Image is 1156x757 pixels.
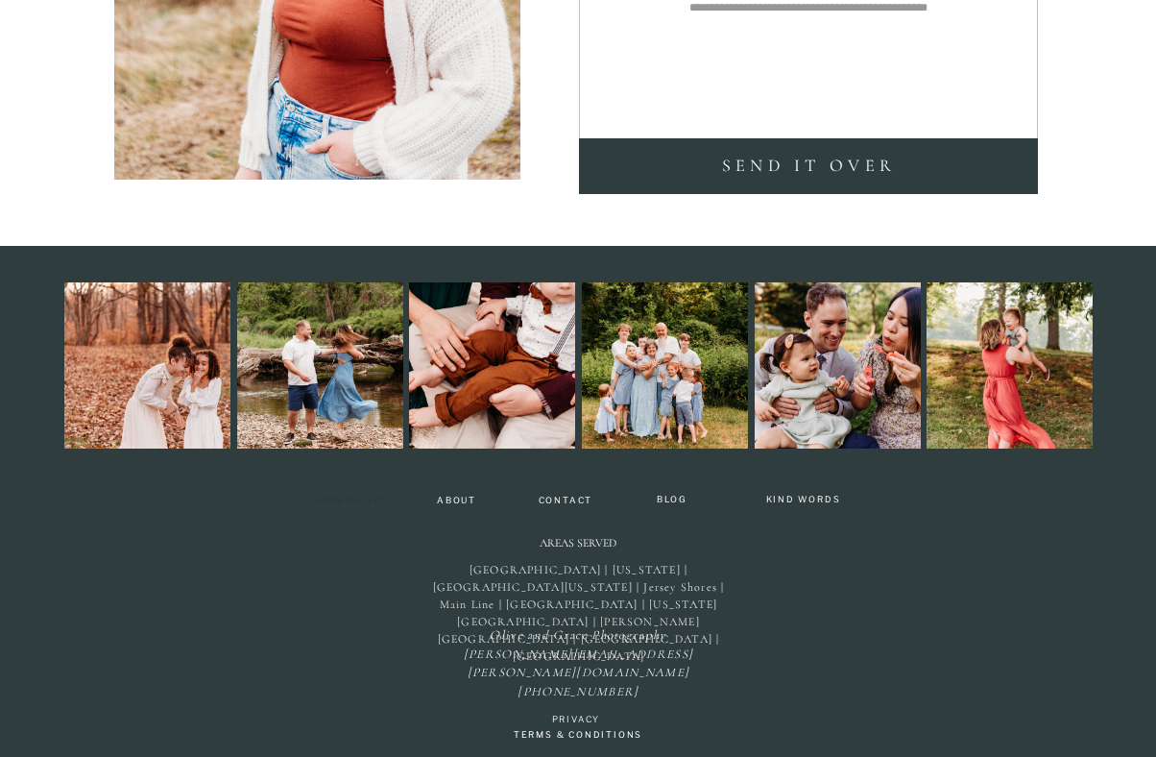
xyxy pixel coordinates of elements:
a: Kind Words [757,495,850,508]
i: Olive and Grace Photography [PERSON_NAME][EMAIL_ADDRESS][PERSON_NAME][DOMAIN_NAME] [PHONE_NUMBER] [464,627,693,699]
a: TERMS & CONDITIONS [498,728,658,745]
a: SEND it over [584,151,1034,182]
a: BLOG [649,495,695,509]
a: Contact [531,496,600,507]
a: About [428,496,485,507]
p: [GEOGRAPHIC_DATA] | [US_STATE] | [GEOGRAPHIC_DATA][US_STATE] | Jersey Shores | Main Line | [GEOGR... [422,561,735,620]
a: Experience [306,496,397,509]
h2: Areas Served [528,537,628,554]
a: Privacy [541,713,612,725]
